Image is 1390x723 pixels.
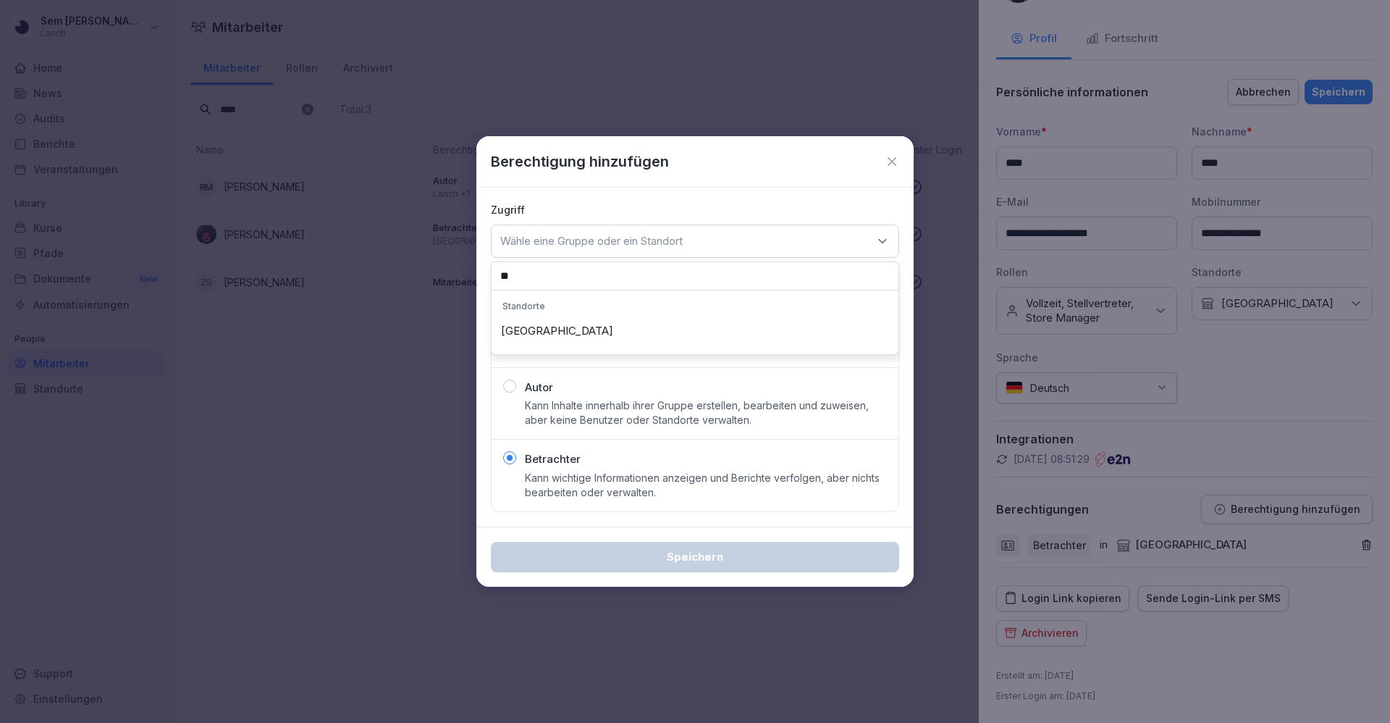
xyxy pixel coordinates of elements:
[525,380,553,396] p: Autor
[491,542,899,572] button: Speichern
[491,202,899,217] p: Zugriff
[495,294,895,317] p: Standorte
[525,398,887,427] p: Kann Inhalte innerhalb ihrer Gruppe erstellen, bearbeiten und zuweisen, aber keine Benutzer oder ...
[525,451,581,468] p: Betrachter
[495,317,895,345] div: [GEOGRAPHIC_DATA]
[491,151,669,172] p: Berechtigung hinzufügen
[525,471,887,500] p: Kann wichtige Informationen anzeigen und Berichte verfolgen, aber nichts bearbeiten oder verwalten.
[500,234,683,248] p: Wähle eine Gruppe oder ein Standort
[502,549,888,565] div: Speichern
